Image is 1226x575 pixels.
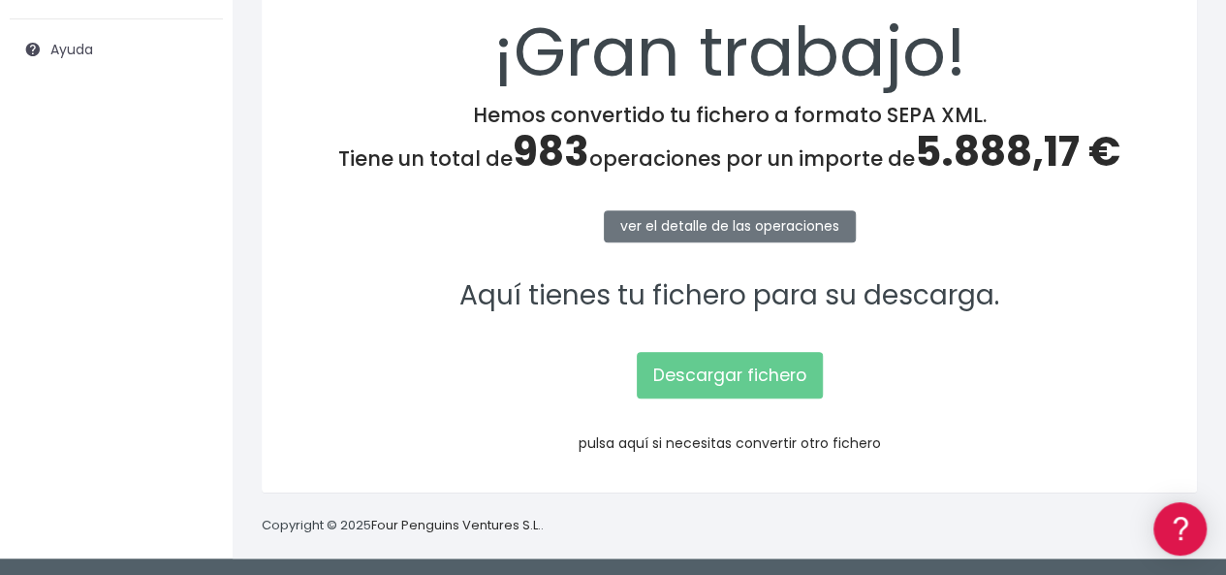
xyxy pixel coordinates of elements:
[287,274,1172,318] p: Aquí tienes tu fichero para su descarga.
[287,103,1172,176] h4: Hemos convertido tu fichero a formato SEPA XML. Tiene un total de operaciones por un importe de
[10,29,223,70] a: Ayuda
[637,352,823,399] a: Descargar fichero
[262,516,544,536] p: Copyright © 2025 .
[579,433,881,453] a: pulsa aquí si necesitas convertir otro fichero
[50,40,93,59] span: Ayuda
[604,210,856,242] a: ver el detalle de las operaciones
[371,516,541,534] a: Four Penguins Ventures S.L.
[513,123,589,180] span: 983
[915,123,1120,180] span: 5.888,17 €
